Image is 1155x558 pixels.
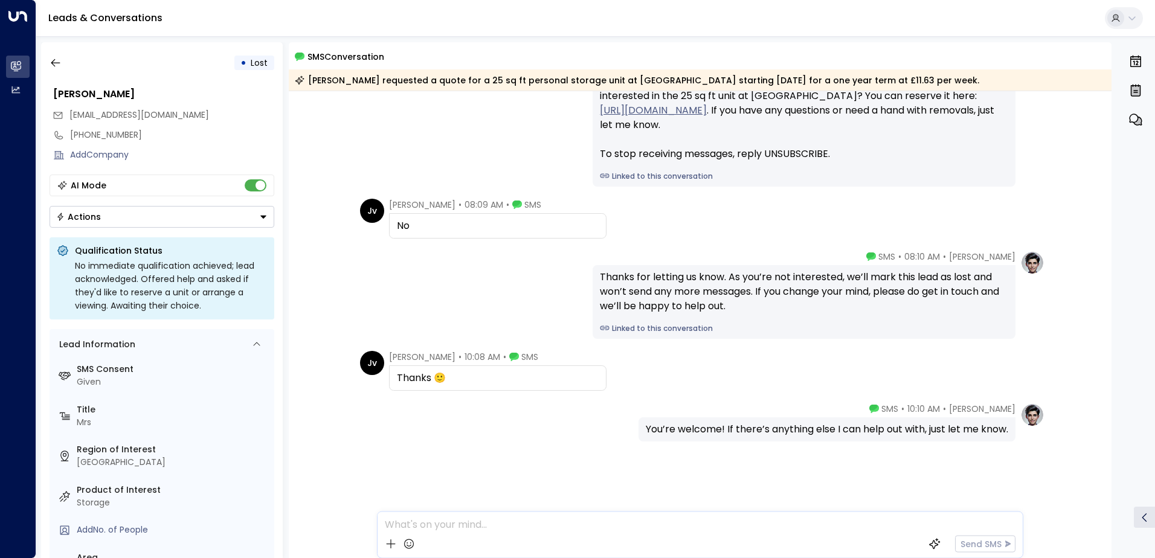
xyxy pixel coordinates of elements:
div: Button group with a nested menu [50,206,274,228]
div: No immediate qualification achieved; lead acknowledged. Offered help and asked if they'd like to ... [75,259,267,312]
p: Qualification Status [75,245,267,257]
div: Jv [360,199,384,223]
span: [PERSON_NAME] [949,403,1015,415]
div: [PHONE_NUMBER] [70,129,274,141]
div: No [397,219,599,233]
span: SMS Conversation [307,50,384,63]
span: [PERSON_NAME] [389,199,455,211]
div: [PERSON_NAME] [53,87,274,101]
span: • [458,351,462,363]
div: Actions [56,211,101,222]
span: 08:10 AM [904,251,940,263]
label: Region of Interest [77,443,269,456]
img: profile-logo.png [1020,403,1044,427]
div: [PERSON_NAME] requested a quote for a 25 sq ft personal storage unit at [GEOGRAPHIC_DATA] startin... [295,74,979,86]
a: Linked to this conversation [600,323,1008,334]
div: AddNo. of People [77,524,269,536]
span: SMS [521,351,538,363]
div: Thanks 🙂 [397,371,599,385]
span: 10:08 AM [465,351,500,363]
div: Thanks for letting us know. As you’re not interested, we’ll mark this lead as lost and won’t send... [600,270,1008,313]
button: Actions [50,206,274,228]
span: • [943,251,946,263]
span: • [506,199,509,211]
a: Leads & Conversations [48,11,162,25]
span: 08:09 AM [465,199,503,211]
span: SMS [878,251,895,263]
div: AI Mode [71,179,106,191]
div: Jv [360,351,384,375]
span: • [901,403,904,415]
span: • [943,403,946,415]
div: Given [77,376,269,388]
span: • [458,199,462,211]
img: profile-logo.png [1020,251,1044,275]
div: Mrs [77,416,269,429]
a: Linked to this conversation [600,171,1008,182]
span: SMS [881,403,898,415]
span: vanessavr2014@gmail.com [69,109,209,121]
div: Lead Information [55,338,135,351]
label: SMS Consent [77,363,269,376]
label: Product of Interest [77,484,269,496]
span: Lost [251,57,268,69]
div: You’re welcome! If there’s anything else I can help out with, just let me know. [646,422,1008,437]
span: [EMAIL_ADDRESS][DOMAIN_NAME] [69,109,209,121]
div: Hi [PERSON_NAME], just checking in from [GEOGRAPHIC_DATA]. Are you still interested in the 25 sq ... [600,74,1008,161]
div: Storage [77,496,269,509]
span: SMS [524,199,541,211]
span: [PERSON_NAME] [949,251,1015,263]
span: 10:10 AM [907,403,940,415]
div: AddCompany [70,149,274,161]
a: [URL][DOMAIN_NAME] [600,103,707,118]
span: • [898,251,901,263]
span: [PERSON_NAME] [389,351,455,363]
div: [GEOGRAPHIC_DATA] [77,456,269,469]
span: • [503,351,506,363]
label: Title [77,403,269,416]
div: • [240,52,246,74]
